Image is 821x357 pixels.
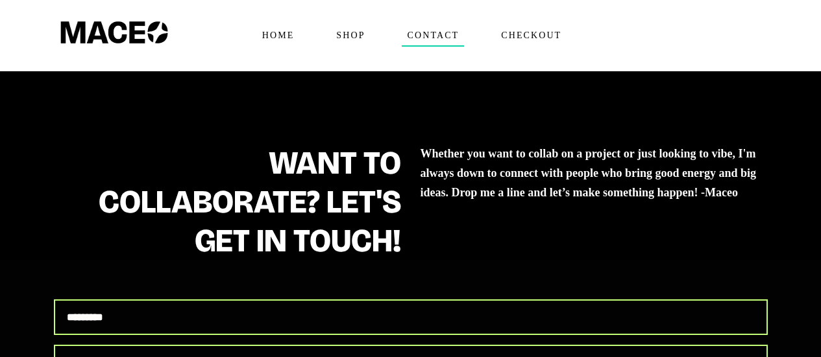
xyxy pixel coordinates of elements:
[330,25,370,46] span: Shop
[402,25,465,46] span: Contact
[495,25,567,46] span: Checkout
[256,25,300,46] span: Home
[44,144,411,260] h1: WANT TO COLLABORATE? LET'S GET IN TOUCH!
[411,144,778,202] h5: Whether you want to collab on a project or just looking to vibe, I'm always down to connect with ...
